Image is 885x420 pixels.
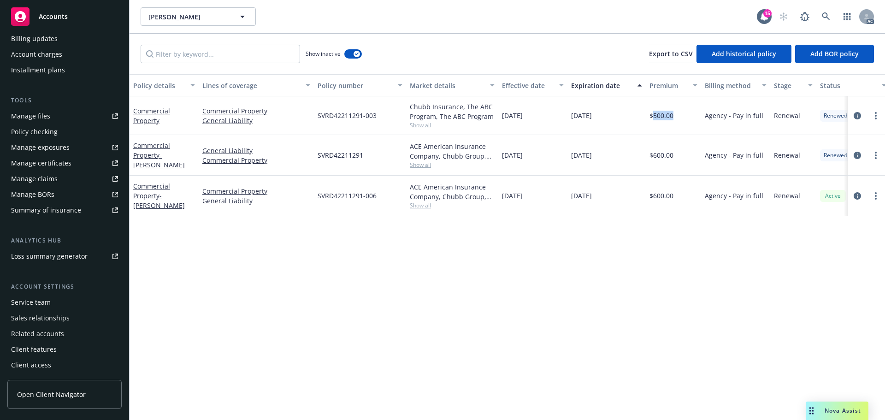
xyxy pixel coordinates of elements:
[852,110,863,121] a: circleInformation
[649,191,673,201] span: $600.00
[410,102,495,121] div: Chubb Insurance, The ABC Program, The ABC Program
[130,74,199,96] button: Policy details
[410,142,495,161] div: ACE American Insurance Company, Chubb Group, The ABC Program
[314,74,406,96] button: Policy number
[7,156,122,171] a: Manage certificates
[133,81,185,90] div: Policy details
[11,295,51,310] div: Service team
[498,74,567,96] button: Effective date
[17,390,86,399] span: Open Client Navigator
[11,124,58,139] div: Policy checking
[705,111,763,120] span: Agency - Pay in full
[7,311,122,325] a: Sales relationships
[11,311,70,325] div: Sales relationships
[202,146,310,155] a: General Liability
[712,49,776,58] span: Add historical policy
[11,358,51,373] div: Client access
[646,74,701,96] button: Premium
[870,110,881,121] a: more
[39,13,68,20] span: Accounts
[7,203,122,218] a: Summary of insurance
[7,282,122,291] div: Account settings
[11,172,58,186] div: Manage claims
[7,172,122,186] a: Manage claims
[696,45,791,63] button: Add historical policy
[852,190,863,201] a: circleInformation
[7,31,122,46] a: Billing updates
[133,106,170,125] a: Commercial Property
[202,116,310,125] a: General Liability
[318,150,363,160] span: SVRD42211291
[571,191,592,201] span: [DATE]
[7,295,122,310] a: Service team
[817,7,835,26] a: Search
[306,50,341,58] span: Show inactive
[705,191,763,201] span: Agency - Pay in full
[649,49,693,58] span: Export to CSV
[133,191,185,210] span: - [PERSON_NAME]
[7,358,122,373] a: Client access
[649,45,693,63] button: Export to CSV
[649,150,673,160] span: $600.00
[824,151,847,160] span: Renewed
[571,150,592,160] span: [DATE]
[410,161,495,169] span: Show all
[148,12,228,22] span: [PERSON_NAME]
[11,140,70,155] div: Manage exposures
[825,407,861,414] span: Nova Assist
[795,45,874,63] button: Add BOR policy
[7,342,122,357] a: Client features
[318,81,392,90] div: Policy number
[838,7,856,26] a: Switch app
[7,4,122,30] a: Accounts
[567,74,646,96] button: Expiration date
[774,111,800,120] span: Renewal
[7,109,122,124] a: Manage files
[11,203,81,218] div: Summary of insurance
[820,81,876,90] div: Status
[410,201,495,209] span: Show all
[7,249,122,264] a: Loss summary generator
[806,402,868,420] button: Nova Assist
[7,187,122,202] a: Manage BORs
[11,31,58,46] div: Billing updates
[11,187,54,202] div: Manage BORs
[202,196,310,206] a: General Liability
[318,191,377,201] span: SVRD42211291-006
[7,124,122,139] a: Policy checking
[806,402,817,420] div: Drag to move
[11,63,65,77] div: Installment plans
[701,74,770,96] button: Billing method
[7,47,122,62] a: Account charges
[11,249,88,264] div: Loss summary generator
[774,7,793,26] a: Start snowing
[763,9,772,18] div: 15
[502,150,523,160] span: [DATE]
[7,236,122,245] div: Analytics hub
[852,150,863,161] a: circleInformation
[705,81,756,90] div: Billing method
[11,156,71,171] div: Manage certificates
[318,111,377,120] span: SVRD42211291-003
[11,109,50,124] div: Manage files
[824,192,842,200] span: Active
[11,47,62,62] div: Account charges
[502,81,554,90] div: Effective date
[770,74,816,96] button: Stage
[199,74,314,96] button: Lines of coverage
[202,81,300,90] div: Lines of coverage
[502,191,523,201] span: [DATE]
[133,151,185,169] span: - [PERSON_NAME]
[7,140,122,155] a: Manage exposures
[406,74,498,96] button: Market details
[870,190,881,201] a: more
[202,155,310,165] a: Commercial Property
[502,111,523,120] span: [DATE]
[141,7,256,26] button: [PERSON_NAME]
[870,150,881,161] a: more
[7,326,122,341] a: Related accounts
[7,63,122,77] a: Installment plans
[774,81,802,90] div: Stage
[141,45,300,63] input: Filter by keyword...
[810,49,859,58] span: Add BOR policy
